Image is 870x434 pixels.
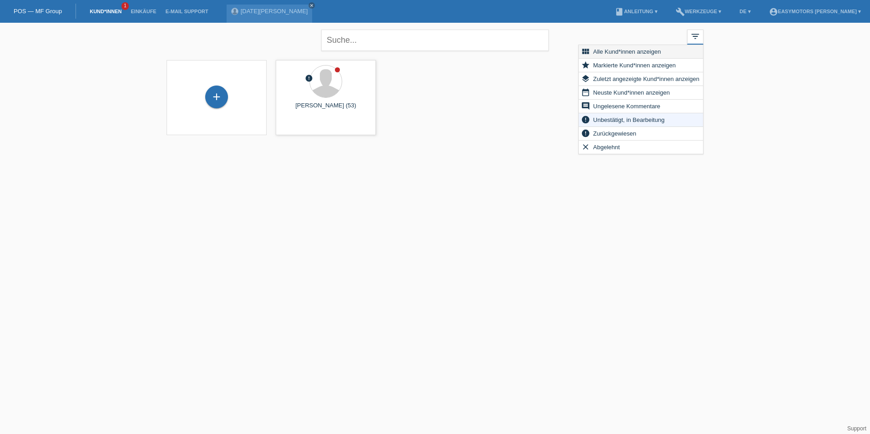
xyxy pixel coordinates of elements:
[592,101,662,111] span: Ungelesene Kommentare
[85,9,126,14] a: Kund*innen
[847,425,866,432] a: Support
[121,2,129,10] span: 1
[14,8,62,15] a: POS — MF Group
[769,7,778,16] i: account_circle
[206,89,228,105] div: Kund*in hinzufügen
[321,30,549,51] input: Suche...
[610,9,662,14] a: bookAnleitung ▾
[581,47,590,56] i: view_module
[581,115,590,124] i: error
[592,128,638,139] span: Zurückgewiesen
[581,61,590,70] i: star
[241,8,308,15] a: [DATE][PERSON_NAME]
[735,9,755,14] a: DE ▾
[581,129,590,138] i: error
[592,60,677,71] span: Markierte Kund*innen anzeigen
[305,74,313,82] i: error
[764,9,865,14] a: account_circleEasymotors [PERSON_NAME] ▾
[615,7,624,16] i: book
[592,73,701,84] span: Zuletzt angezeigte Kund*innen anzeigen
[581,88,590,97] i: date_range
[690,31,700,41] i: filter_list
[581,142,590,151] i: clear
[126,9,161,14] a: Einkäufe
[161,9,213,14] a: E-Mail Support
[283,102,369,116] div: [PERSON_NAME] (53)
[592,114,666,125] span: Unbestätigt, in Bearbeitung
[581,101,590,111] i: comment
[309,2,315,9] a: close
[676,7,685,16] i: build
[581,74,590,83] i: layers
[309,3,314,8] i: close
[592,141,622,152] span: Abgelehnt
[592,46,663,57] span: Alle Kund*innen anzeigen
[592,87,671,98] span: Neuste Kund*innen anzeigen
[305,74,313,84] div: Unbestätigt, in Bearbeitung
[671,9,726,14] a: buildWerkzeuge ▾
